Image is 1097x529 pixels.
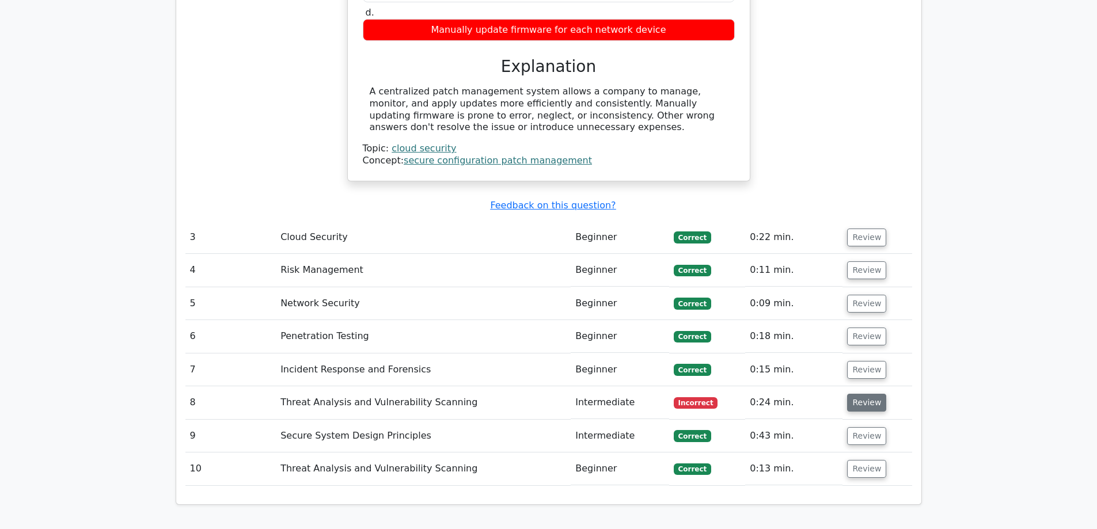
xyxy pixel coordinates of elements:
span: Correct [674,463,711,475]
div: A centralized patch management system allows a company to manage, monitor, and apply updates more... [370,86,728,134]
td: Incident Response and Forensics [276,353,571,386]
td: Penetration Testing [276,320,571,353]
div: Topic: [363,143,735,155]
td: Threat Analysis and Vulnerability Scanning [276,452,571,485]
td: Secure System Design Principles [276,420,571,452]
div: Concept: [363,155,735,167]
button: Review [847,361,886,379]
td: Threat Analysis and Vulnerability Scanning [276,386,571,419]
div: Manually update firmware for each network device [363,19,735,41]
button: Review [847,295,886,313]
td: 5 [185,287,276,320]
td: 0:18 min. [745,320,842,353]
td: 0:09 min. [745,287,842,320]
button: Review [847,261,886,279]
td: 6 [185,320,276,353]
span: d. [366,7,374,18]
span: Correct [674,430,711,442]
a: secure configuration patch management [404,155,592,166]
td: 8 [185,386,276,419]
td: Intermediate [571,386,669,419]
td: 7 [185,353,276,386]
button: Review [847,427,886,445]
h3: Explanation [370,57,728,77]
td: 4 [185,254,276,287]
td: 0:13 min. [745,452,842,485]
td: 0:15 min. [745,353,842,386]
td: Beginner [571,221,669,254]
td: 0:22 min. [745,221,842,254]
td: 0:24 min. [745,386,842,419]
a: Feedback on this question? [490,200,616,211]
button: Review [847,229,886,246]
span: Correct [674,231,711,243]
td: 10 [185,452,276,485]
td: 9 [185,420,276,452]
span: Correct [674,364,711,375]
button: Review [847,460,886,478]
td: Beginner [571,452,669,485]
span: Incorrect [674,397,718,409]
td: 0:11 min. [745,254,842,287]
td: Beginner [571,320,669,353]
span: Correct [674,265,711,276]
td: Beginner [571,287,669,320]
button: Review [847,394,886,412]
td: Network Security [276,287,571,320]
td: 0:43 min. [745,420,842,452]
td: Risk Management [276,254,571,287]
td: Beginner [571,353,669,386]
a: cloud security [392,143,456,154]
span: Correct [674,298,711,309]
td: Intermediate [571,420,669,452]
td: Cloud Security [276,221,571,254]
span: Correct [674,331,711,342]
td: 3 [185,221,276,254]
td: Beginner [571,254,669,287]
button: Review [847,328,886,345]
